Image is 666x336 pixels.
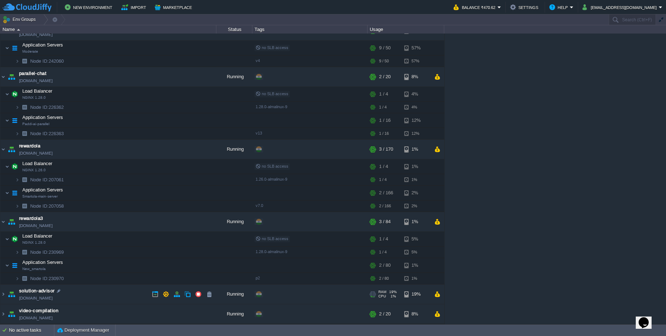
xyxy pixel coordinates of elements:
[10,186,20,200] img: AMDAwAAAACH5BAEAAAAALAAAAAABAAEAAAICRAEAOw==
[22,233,53,239] span: Load Balancer
[5,232,9,246] img: AMDAwAAAACH5BAEAAAAALAAAAAABAAEAAAICRAEAOw==
[19,287,55,295] a: solution-advisor
[404,102,428,113] div: 4%
[256,276,260,280] span: p2
[6,212,17,231] img: AMDAwAAAACH5BAEAAAAALAAAAAABAAEAAAICRAEAOw==
[379,67,391,87] div: 2 / 20
[216,67,252,87] div: Running
[30,104,65,110] span: 226362
[404,159,428,174] div: 1%
[19,314,53,322] a: [DOMAIN_NAME]
[404,200,428,212] div: 2%
[404,128,428,139] div: 12%
[22,115,64,120] a: Application ServersPaddi-ai-parallel
[379,232,388,246] div: 1 / 4
[22,259,64,265] span: Application Servers
[389,290,397,294] span: 19%
[404,258,428,273] div: 1%
[22,88,53,94] span: Load Balancer
[19,215,43,222] a: rewardola3
[15,273,19,284] img: AMDAwAAAACH5BAEAAAAALAAAAAABAAEAAAICRAEAOw==
[30,58,65,64] a: Node ID:242060
[22,96,46,100] span: NGINX 1.28.0
[22,160,53,167] span: Load Balancer
[30,104,65,110] a: Node ID:226362
[217,25,252,34] div: Status
[0,140,6,159] img: AMDAwAAAACH5BAEAAAAALAAAAAABAAEAAAICRAEAOw==
[22,161,53,166] a: Load BalancerNGINX 1.26.0
[5,113,9,128] img: AMDAwAAAACH5BAEAAAAALAAAAAABAAEAAAICRAEAOw==
[216,212,252,231] div: Running
[15,128,19,139] img: AMDAwAAAACH5BAEAAAAALAAAAAABAAEAAAICRAEAOw==
[582,3,659,12] button: [EMAIL_ADDRESS][DOMAIN_NAME]
[404,247,428,258] div: 5%
[379,140,393,159] div: 3 / 170
[510,3,540,12] button: Settings
[256,203,263,208] span: v7.0
[19,70,46,77] span: parallel-chat
[379,247,387,258] div: 1 / 4
[256,92,288,96] span: no SLB access
[30,177,65,183] span: 207061
[19,295,53,302] a: [DOMAIN_NAME]
[378,290,386,294] span: RAM
[5,159,9,174] img: AMDAwAAAACH5BAEAAAAALAAAAAABAAEAAAICRAEAOw==
[549,3,570,12] button: Help
[30,58,49,64] span: Node ID:
[10,232,20,246] img: AMDAwAAAACH5BAEAAAAALAAAAAABAAEAAAICRAEAOw==
[404,212,428,231] div: 1%
[65,3,114,12] button: New Environment
[0,304,6,324] img: AMDAwAAAACH5BAEAAAAALAAAAAABAAEAAAICRAEAOw==
[30,177,65,183] a: Node ID:207061
[19,31,53,38] a: [DOMAIN_NAME]
[22,267,46,271] span: New_smartola
[379,212,391,231] div: 3 / 84
[10,258,20,273] img: AMDAwAAAACH5BAEAAAAALAAAAAABAAEAAAICRAEAOw==
[19,222,53,229] a: [DOMAIN_NAME]
[404,87,428,101] div: 4%
[256,236,288,241] span: no SLB access
[256,249,287,254] span: 1.28.0-almalinux-9
[22,240,46,245] span: NGINX 1.28.0
[379,102,387,113] div: 1 / 4
[404,140,428,159] div: 1%
[19,142,40,150] span: rewardola
[57,327,109,334] button: Deployment Manager
[0,212,6,231] img: AMDAwAAAACH5BAEAAAAALAAAAAABAAEAAAICRAEAOw==
[19,273,30,284] img: AMDAwAAAACH5BAEAAAAALAAAAAABAAEAAAICRAEAOw==
[19,56,30,67] img: AMDAwAAAACH5BAEAAAAALAAAAAABAAEAAAICRAEAOw==
[10,159,20,174] img: AMDAwAAAACH5BAEAAAAALAAAAAABAAEAAAICRAEAOw==
[6,67,17,87] img: AMDAwAAAACH5BAEAAAAALAAAAAABAAEAAAICRAEAOw==
[404,174,428,185] div: 1%
[15,247,19,258] img: AMDAwAAAACH5BAEAAAAALAAAAAABAAEAAAICRAEAOw==
[5,258,9,273] img: AMDAwAAAACH5BAEAAAAALAAAAAABAAEAAAICRAEAOw==
[404,284,428,304] div: 19%
[404,186,428,200] div: 2%
[379,87,388,101] div: 1 / 4
[256,177,287,181] span: 1.26.0-almalinux-9
[30,131,65,137] span: 226363
[19,247,30,258] img: AMDAwAAAACH5BAEAAAAALAAAAAABAAEAAAICRAEAOw==
[30,249,49,255] span: Node ID:
[5,41,9,55] img: AMDAwAAAACH5BAEAAAAALAAAAAABAAEAAAICRAEAOw==
[379,174,387,185] div: 1 / 4
[379,186,393,200] div: 2 / 166
[30,249,65,255] span: 230969
[19,102,30,113] img: AMDAwAAAACH5BAEAAAAALAAAAAABAAEAAAICRAEAOw==
[253,25,367,34] div: Tags
[1,25,216,34] div: Name
[379,41,391,55] div: 9 / 50
[19,200,30,212] img: AMDAwAAAACH5BAEAAAAALAAAAAABAAEAAAICRAEAOw==
[19,174,30,185] img: AMDAwAAAACH5BAEAAAAALAAAAAABAAEAAAICRAEAOw==
[15,174,19,185] img: AMDAwAAAACH5BAEAAAAALAAAAAABAAEAAAICRAEAOw==
[22,114,64,120] span: Application Servers
[155,3,194,12] button: Marketplace
[6,284,17,304] img: AMDAwAAAACH5BAEAAAAALAAAAAABAAEAAAICRAEAOw==
[30,203,65,209] span: 207058
[15,102,19,113] img: AMDAwAAAACH5BAEAAAAALAAAAAABAAEAAAICRAEAOw==
[10,41,20,55] img: AMDAwAAAACH5BAEAAAAALAAAAAABAAEAAAICRAEAOw==
[30,58,65,64] span: 242060
[379,113,391,128] div: 1 / 16
[636,307,659,329] iframe: chat widget
[256,45,288,50] span: no SLB access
